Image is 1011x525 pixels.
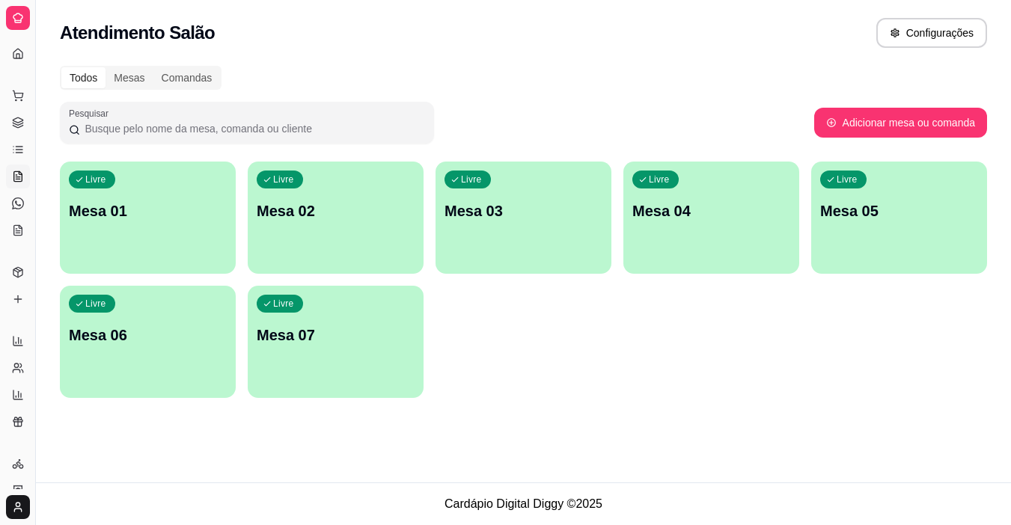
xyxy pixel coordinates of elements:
[248,286,424,398] button: LivreMesa 07
[257,200,415,221] p: Mesa 02
[649,174,670,185] p: Livre
[257,325,415,346] p: Mesa 07
[69,325,227,346] p: Mesa 06
[61,67,106,88] div: Todos
[60,286,236,398] button: LivreMesa 06
[837,174,858,185] p: Livre
[273,298,294,310] p: Livre
[876,18,987,48] button: Configurações
[69,200,227,221] p: Mesa 01
[814,108,987,138] button: Adicionar mesa ou comanda
[811,162,987,274] button: LivreMesa 05
[85,298,106,310] p: Livre
[461,174,482,185] p: Livre
[85,174,106,185] p: Livre
[60,21,215,45] h2: Atendimento Salão
[273,174,294,185] p: Livre
[80,121,425,136] input: Pesquisar
[60,162,236,274] button: LivreMesa 01
[248,162,424,274] button: LivreMesa 02
[632,200,790,221] p: Mesa 04
[436,162,611,274] button: LivreMesa 03
[106,67,153,88] div: Mesas
[69,107,114,120] label: Pesquisar
[623,162,799,274] button: LivreMesa 04
[820,200,978,221] p: Mesa 05
[153,67,221,88] div: Comandas
[445,200,602,221] p: Mesa 03
[36,482,1011,525] footer: Cardápio Digital Diggy © 2025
